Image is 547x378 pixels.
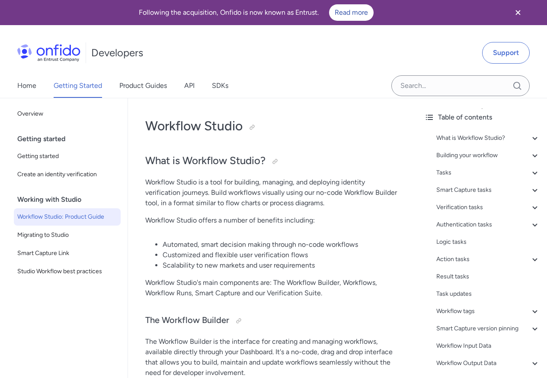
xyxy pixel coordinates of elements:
[17,266,117,277] span: Studio Workflow best practices
[502,2,534,23] button: Close banner
[14,208,121,226] a: Workflow Studio: Product Guide
[145,278,400,298] p: Workflow Studio's main components are: The Workflow Builder, Workflows, Workflow Runs, Smart Capt...
[145,177,400,208] p: Workflow Studio is a tool for building, managing, and deploying identity verification journeys. B...
[91,46,143,60] h1: Developers
[54,74,102,98] a: Getting Started
[145,154,400,168] h2: What is Workflow Studio?
[17,151,117,162] span: Getting started
[145,117,400,135] h1: Workflow Studio
[163,260,400,271] li: Scalability to new markets and user requirements
[17,109,117,119] span: Overview
[14,166,121,183] a: Create an identity verification
[436,168,540,178] a: Tasks
[14,263,121,280] a: Studio Workflow best practices
[17,130,124,148] div: Getting started
[17,74,36,98] a: Home
[163,250,400,260] li: Customized and flexible user verification flows
[10,4,502,21] div: Following the acquisition, Onfido is now known as Entrust.
[436,202,540,213] a: Verification tasks
[436,220,540,230] a: Authentication tasks
[436,185,540,195] a: Smart Capture tasks
[17,169,117,180] span: Create an identity verification
[436,358,540,368] a: Workflow Output Data
[436,133,540,143] a: What is Workflow Studio?
[212,74,228,98] a: SDKs
[145,314,400,328] h3: The Workflow Builder
[436,306,540,317] a: Workflow tags
[436,341,540,351] a: Workflow Input Data
[436,237,540,247] a: Logic tasks
[163,239,400,250] li: Automated, smart decision making through no-code workflows
[436,323,540,334] a: Smart Capture version pinning
[436,271,540,282] a: Result tasks
[17,248,117,258] span: Smart Capture Link
[145,215,400,226] p: Workflow Studio offers a number of benefits including:
[119,74,167,98] a: Product Guides
[17,230,117,240] span: Migrating to Studio
[424,112,540,123] div: Table of contents
[513,7,523,18] svg: Close banner
[184,74,195,98] a: API
[14,245,121,262] a: Smart Capture Link
[145,336,400,378] p: The Workflow Builder is the interface for creating and managing workflows, available directly thr...
[482,42,530,64] a: Support
[17,44,80,61] img: Onfido Logo
[14,148,121,165] a: Getting started
[14,226,121,244] a: Migrating to Studio
[436,289,540,299] a: Task updates
[391,75,530,96] input: Onfido search input field
[436,150,540,161] a: Building your workflow
[329,4,374,21] a: Read more
[17,212,117,222] span: Workflow Studio: Product Guide
[17,191,124,208] div: Working with Studio
[436,254,540,265] a: Action tasks
[14,105,121,123] a: Overview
